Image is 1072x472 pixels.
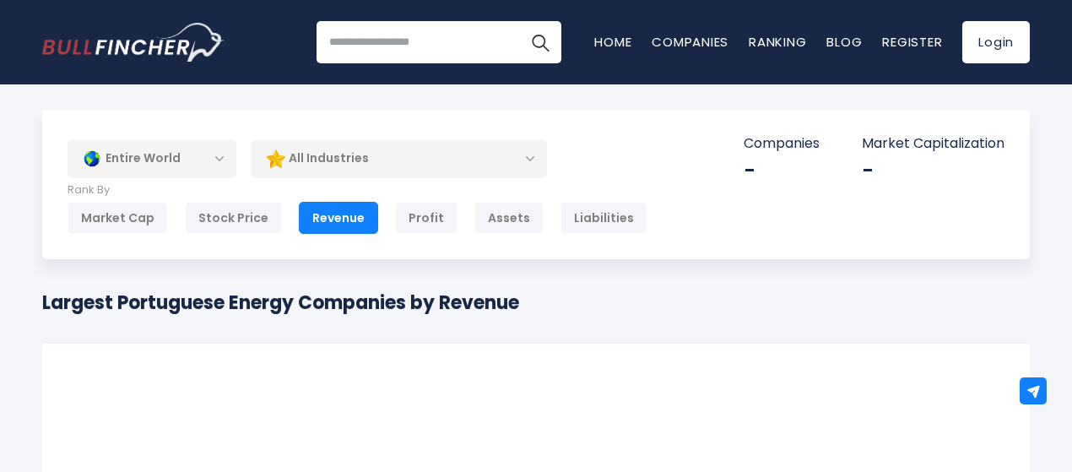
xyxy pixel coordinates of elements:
[744,135,820,153] p: Companies
[560,202,647,234] div: Liabilities
[652,33,728,51] a: Companies
[252,139,547,178] div: All Industries
[299,202,378,234] div: Revenue
[826,33,862,51] a: Blog
[474,202,544,234] div: Assets
[519,21,561,63] button: Search
[749,33,806,51] a: Ranking
[594,33,631,51] a: Home
[882,33,942,51] a: Register
[862,135,1004,153] p: Market Capitalization
[42,289,519,317] h1: Largest Portuguese Energy Companies by Revenue
[862,157,1004,183] div: -
[962,21,1030,63] a: Login
[68,202,168,234] div: Market Cap
[68,183,647,198] p: Rank By
[42,23,225,62] img: Bullfincher logo
[744,157,820,183] div: -
[395,202,457,234] div: Profit
[68,139,236,178] div: Entire World
[42,23,224,62] a: Go to homepage
[185,202,282,234] div: Stock Price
